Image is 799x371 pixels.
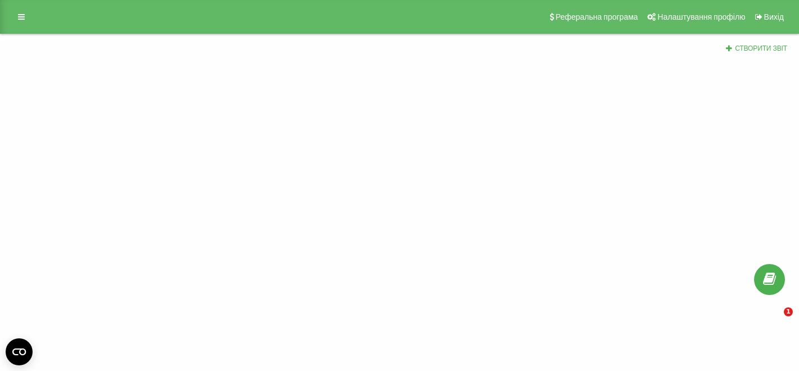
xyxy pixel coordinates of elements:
span: 1 [784,307,793,316]
iframe: Intercom live chat [761,307,788,334]
span: Вихід [764,12,784,21]
button: Створити звіт [722,44,791,53]
span: Реферальна програма [556,12,638,21]
i: Створити звіт [725,44,733,51]
span: Налаштування профілю [657,12,745,21]
button: Open CMP widget [6,338,33,365]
